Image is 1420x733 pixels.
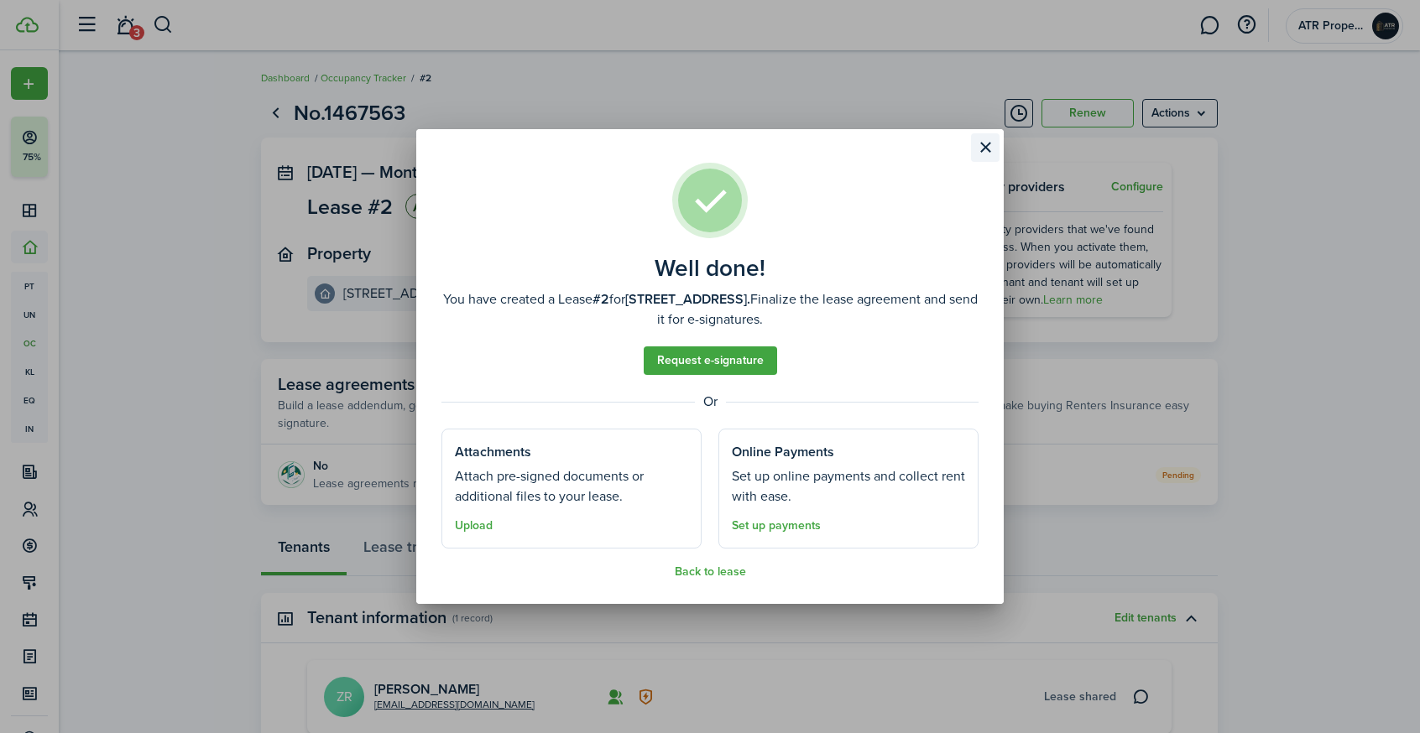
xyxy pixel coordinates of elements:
[732,466,965,507] well-done-section-description: Set up online payments and collect rent with ease.
[655,255,765,282] well-done-title: Well done!
[732,519,821,533] a: Set up payments
[971,133,1000,162] button: Close modal
[441,392,979,412] well-done-separator: Or
[593,289,609,309] b: #2
[455,466,688,507] well-done-section-description: Attach pre-signed documents or additional files to your lease.
[455,519,493,533] button: Upload
[675,565,746,579] button: Back to lease
[441,289,979,330] well-done-description: You have created a Lease for Finalize the lease agreement and send it for e-signatures.
[644,346,777,375] a: Request e-signature
[732,442,834,462] well-done-section-title: Online Payments
[455,442,531,462] well-done-section-title: Attachments
[625,289,750,309] b: [STREET_ADDRESS].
